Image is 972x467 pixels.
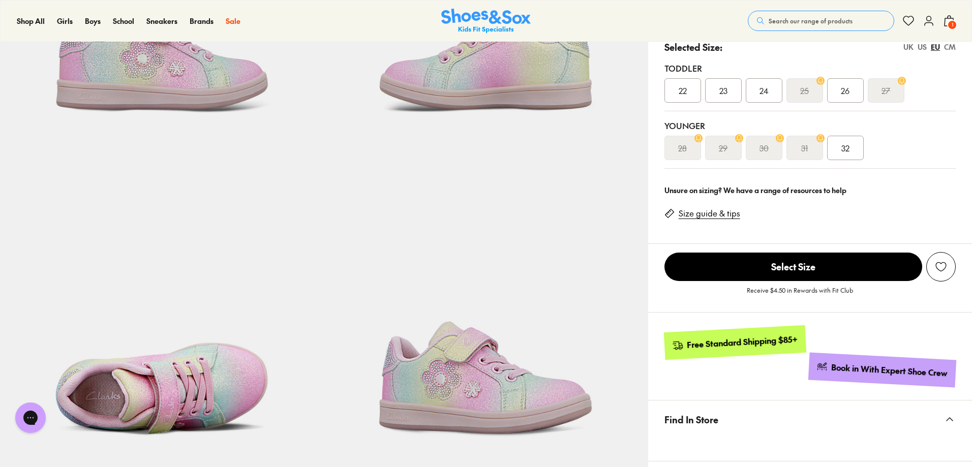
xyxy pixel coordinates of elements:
[664,119,956,132] div: Younger
[882,84,890,97] s: 27
[808,352,956,387] a: Book in With Expert Shoe Crew
[943,10,955,32] button: 1
[663,325,806,360] a: Free Standard Shipping $85+
[664,404,718,434] span: Find In Store
[841,84,849,97] span: 26
[748,11,894,31] button: Search our range of products
[760,142,769,154] s: 30
[146,16,177,26] a: Sneakers
[841,142,849,154] span: 32
[719,142,727,154] s: 29
[226,16,240,26] a: Sale
[686,333,798,350] div: Free Standard Shipping $85+
[679,84,687,97] span: 22
[801,142,808,154] s: 31
[719,84,727,97] span: 23
[17,16,45,26] a: Shop All
[664,252,922,282] button: Select Size
[664,62,956,74] div: Toddler
[441,9,531,34] img: SNS_Logo_Responsive.svg
[664,40,722,54] p: Selected Size:
[918,42,927,52] div: US
[760,84,769,97] span: 24
[903,42,914,52] div: UK
[800,84,809,97] s: 25
[747,286,853,304] p: Receive $4.50 in Rewards with Fit Club
[947,20,957,30] span: 1
[769,16,853,25] span: Search our range of products
[831,362,948,379] div: Book in With Expert Shoe Crew
[944,42,956,52] div: CM
[10,399,51,437] iframe: Gorgias live chat messenger
[648,400,972,439] button: Find In Store
[85,16,101,26] a: Boys
[678,142,687,154] s: 28
[664,185,956,196] div: Unsure on sizing? We have a range of resources to help
[441,9,531,34] a: Shoes & Sox
[190,16,214,26] a: Brands
[664,439,956,449] iframe: Find in Store
[679,208,740,219] a: Size guide & tips
[664,253,922,281] span: Select Size
[926,252,956,282] button: Add to Wishlist
[113,16,134,26] a: School
[931,42,940,52] div: EU
[57,16,73,26] a: Girls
